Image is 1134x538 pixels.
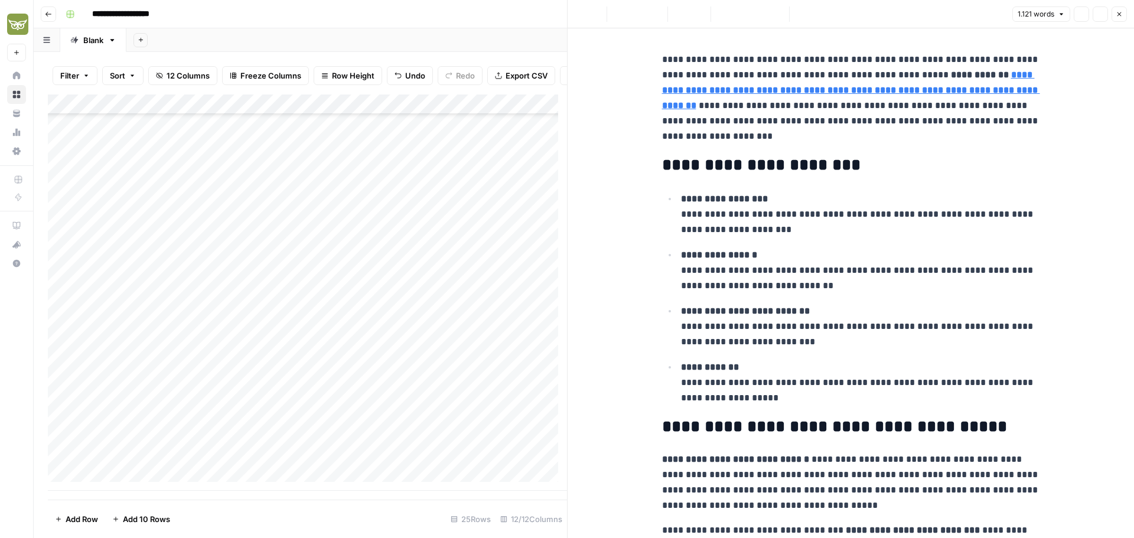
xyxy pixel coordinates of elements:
a: Browse [7,85,26,104]
a: Home [7,66,26,85]
img: Evergreen Media Logo [7,14,28,35]
span: Sort [110,70,125,81]
span: Add 10 Rows [123,513,170,525]
a: Usage [7,123,26,142]
span: Export CSV [506,70,548,81]
button: Workspace: Evergreen Media [7,9,26,39]
button: Filter [53,66,97,85]
button: Help + Support [7,254,26,273]
span: Freeze Columns [240,70,301,81]
button: Add Row [48,510,105,529]
span: Add Row [66,513,98,525]
div: Blank [83,34,103,46]
button: Export CSV [487,66,555,85]
div: 25 Rows [446,510,496,529]
button: 1.121 words [1012,6,1070,22]
div: What's new? [8,236,25,253]
span: 1.121 words [1018,9,1054,19]
span: 12 Columns [167,70,210,81]
button: Redo [438,66,483,85]
span: Filter [60,70,79,81]
button: What's new? [7,235,26,254]
a: Blank [60,28,126,52]
button: Sort [102,66,144,85]
button: Add 10 Rows [105,510,177,529]
a: AirOps Academy [7,216,26,235]
button: Row Height [314,66,382,85]
div: 12/12 Columns [496,510,567,529]
a: Settings [7,142,26,161]
span: Redo [456,70,475,81]
button: 12 Columns [148,66,217,85]
a: Your Data [7,104,26,123]
span: Row Height [332,70,374,81]
span: Undo [405,70,425,81]
button: Freeze Columns [222,66,309,85]
button: Undo [387,66,433,85]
